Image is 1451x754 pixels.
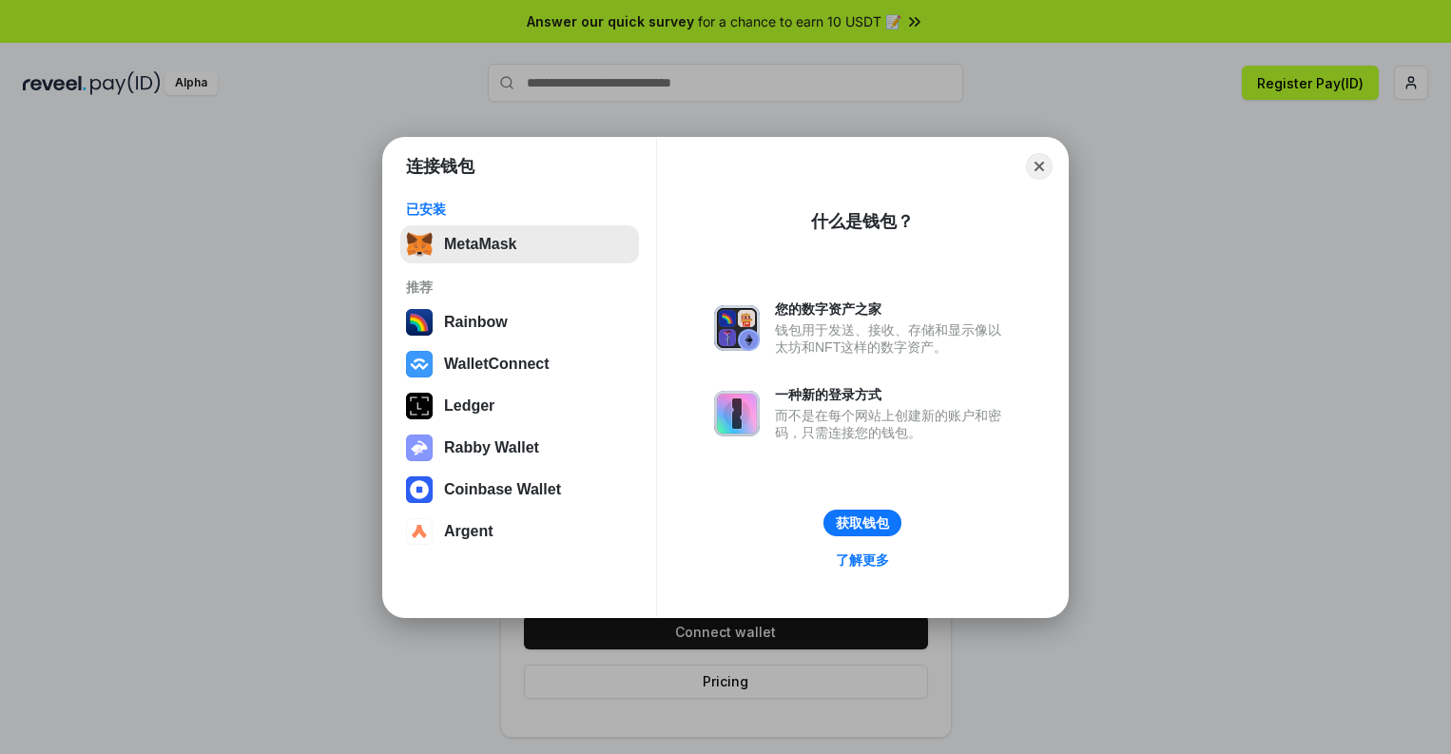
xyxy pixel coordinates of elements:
img: svg+xml,%3Csvg%20xmlns%3D%22http%3A%2F%2Fwww.w3.org%2F2000%2Fsvg%22%20fill%3D%22none%22%20viewBox... [406,435,433,461]
div: 而不是在每个网站上创建新的账户和密码，只需连接您的钱包。 [775,407,1011,441]
h1: 连接钱包 [406,155,474,178]
img: svg+xml,%3Csvg%20xmlns%3D%22http%3A%2F%2Fwww.w3.org%2F2000%2Fsvg%22%20fill%3D%22none%22%20viewBox... [714,305,760,351]
div: 什么是钱包？ [811,210,914,233]
button: WalletConnect [400,345,639,383]
div: 钱包用于发送、接收、存储和显示像以太坊和NFT这样的数字资产。 [775,321,1011,356]
img: svg+xml,%3Csvg%20xmlns%3D%22http%3A%2F%2Fwww.w3.org%2F2000%2Fsvg%22%20width%3D%2228%22%20height%3... [406,393,433,419]
img: svg+xml,%3Csvg%20width%3D%22120%22%20height%3D%22120%22%20viewBox%3D%220%200%20120%20120%22%20fil... [406,309,433,336]
div: Rainbow [444,314,508,331]
div: 推荐 [406,279,633,296]
div: 您的数字资产之家 [775,300,1011,318]
button: 获取钱包 [823,510,901,536]
img: svg+xml,%3Csvg%20width%3D%2228%22%20height%3D%2228%22%20viewBox%3D%220%200%2028%2028%22%20fill%3D... [406,518,433,545]
div: Coinbase Wallet [444,481,561,498]
div: Argent [444,523,493,540]
div: Ledger [444,397,494,415]
img: svg+xml,%3Csvg%20width%3D%2228%22%20height%3D%2228%22%20viewBox%3D%220%200%2028%2028%22%20fill%3D... [406,351,433,377]
div: 了解更多 [836,551,889,569]
button: MetaMask [400,225,639,263]
div: 已安装 [406,201,633,218]
div: WalletConnect [444,356,550,373]
button: Close [1026,153,1053,180]
button: Ledger [400,387,639,425]
img: svg+xml,%3Csvg%20xmlns%3D%22http%3A%2F%2Fwww.w3.org%2F2000%2Fsvg%22%20fill%3D%22none%22%20viewBox... [714,391,760,436]
img: svg+xml,%3Csvg%20width%3D%2228%22%20height%3D%2228%22%20viewBox%3D%220%200%2028%2028%22%20fill%3D... [406,476,433,503]
div: Rabby Wallet [444,439,539,456]
button: Rainbow [400,303,639,341]
div: 一种新的登录方式 [775,386,1011,403]
div: MetaMask [444,236,516,253]
button: Coinbase Wallet [400,471,639,509]
div: 获取钱包 [836,514,889,532]
img: svg+xml,%3Csvg%20fill%3D%22none%22%20height%3D%2233%22%20viewBox%3D%220%200%2035%2033%22%20width%... [406,231,433,258]
button: Argent [400,512,639,551]
a: 了解更多 [824,548,900,572]
button: Rabby Wallet [400,429,639,467]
